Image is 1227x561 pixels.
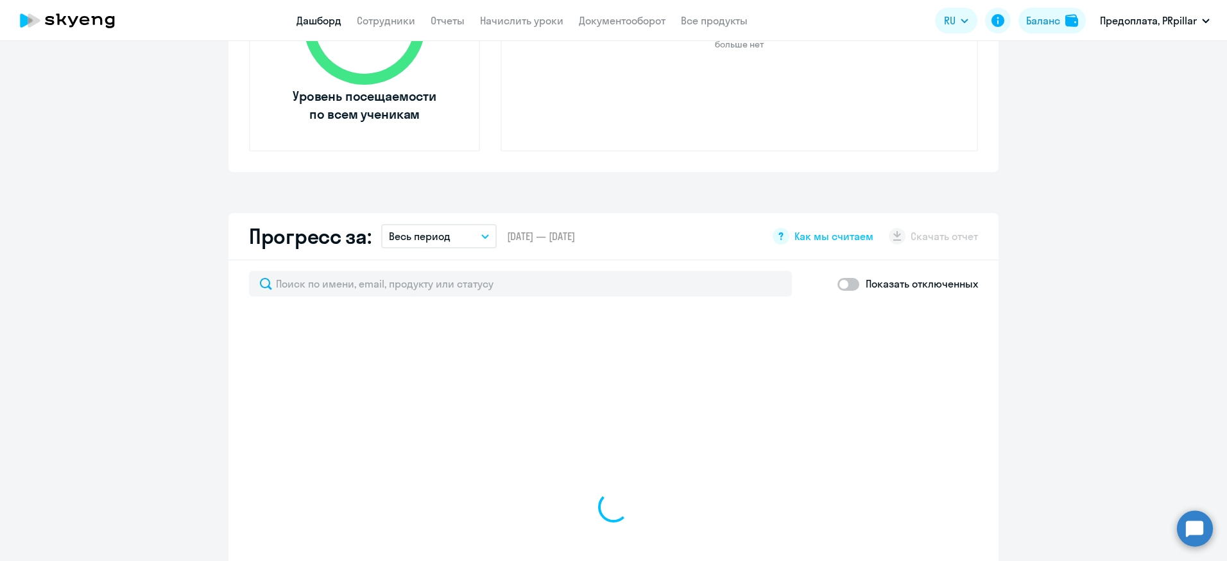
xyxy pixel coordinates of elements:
[291,87,438,123] span: Уровень посещаемости по всем ученикам
[681,14,748,27] a: Все продукты
[357,14,415,27] a: Сотрудники
[1094,5,1216,36] button: Предоплата, PRpillar
[1018,8,1086,33] button: Балансbalance
[296,14,341,27] a: Дашборд
[1026,13,1060,28] div: Баланс
[794,229,873,243] span: Как мы считаем
[944,13,956,28] span: RU
[389,229,450,244] p: Весь период
[579,14,665,27] a: Документооборот
[866,276,978,291] p: Показать отключенных
[431,14,465,27] a: Отчеты
[249,271,792,297] input: Поиск по имени, email, продукту или статусу
[507,229,575,243] span: [DATE] — [DATE]
[1100,13,1197,28] p: Предоплата, PRpillar
[480,14,563,27] a: Начислить уроки
[935,8,977,33] button: RU
[381,224,497,248] button: Весь период
[249,223,371,249] h2: Прогресс за:
[1065,14,1078,27] img: balance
